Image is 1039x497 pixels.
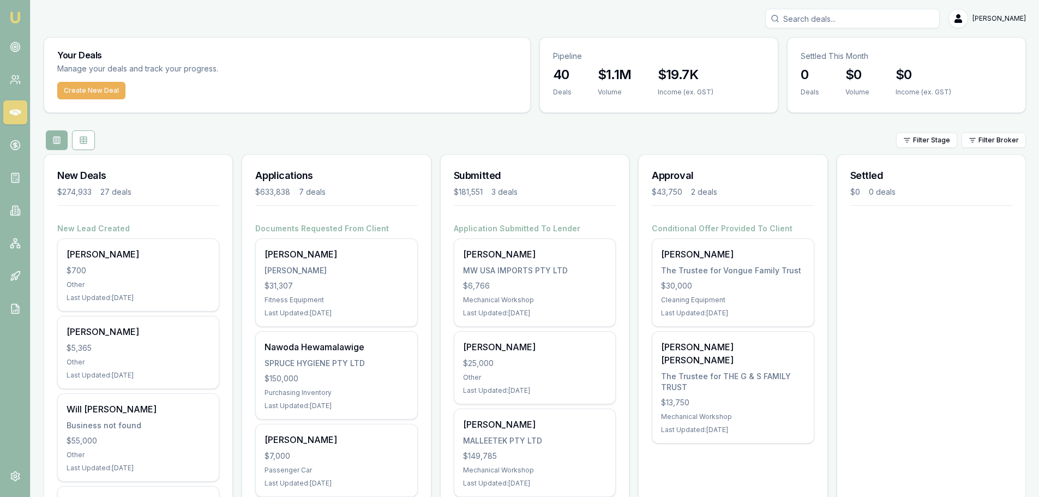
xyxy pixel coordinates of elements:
div: $700 [67,265,210,276]
div: Fitness Equipment [265,296,408,304]
div: Last Updated: [DATE] [67,294,210,302]
div: Last Updated: [DATE] [463,309,606,318]
div: $150,000 [265,373,408,384]
h3: New Deals [57,168,219,183]
div: [PERSON_NAME] [PERSON_NAME] [661,340,804,367]
div: Last Updated: [DATE] [463,479,606,488]
div: Last Updated: [DATE] [265,309,408,318]
div: The Trustee for THE G & S FAMILY TRUST [661,371,804,393]
div: SPRUCE HYGIENE PTY LTD [265,358,408,369]
div: Other [67,280,210,289]
div: $633,838 [255,187,290,197]
div: Mechanical Workshop [463,296,606,304]
div: Purchasing Inventory [265,388,408,397]
h3: Submitted [454,168,616,183]
div: $31,307 [265,280,408,291]
div: Income (ex. GST) [896,88,951,97]
button: Filter Broker [962,133,1026,148]
div: Mechanical Workshop [463,466,606,475]
div: 27 deals [100,187,131,197]
div: 2 deals [691,187,717,197]
div: [PERSON_NAME] [463,340,606,354]
div: 0 deals [869,187,896,197]
button: Create New Deal [57,82,125,99]
h4: Documents Requested From Client [255,223,417,234]
button: Filter Stage [896,133,957,148]
div: [PERSON_NAME] [67,325,210,338]
div: $5,365 [67,343,210,354]
div: MALLEETEK PTY LTD [463,435,606,446]
div: $30,000 [661,280,804,291]
div: Income (ex. GST) [658,88,713,97]
h4: Conditional Offer Provided To Client [652,223,814,234]
div: $43,750 [652,187,682,197]
div: Mechanical Workshop [661,412,804,421]
div: Last Updated: [DATE] [265,479,408,488]
div: 3 deals [491,187,518,197]
div: Other [463,373,606,382]
h3: $0 [896,66,951,83]
div: Deals [801,88,819,97]
div: Passenger Car [265,466,408,475]
div: [PERSON_NAME] [661,248,804,261]
div: $6,766 [463,280,606,291]
div: [PERSON_NAME] [67,248,210,261]
h3: 0 [801,66,819,83]
span: [PERSON_NAME] [972,14,1026,23]
span: Filter Broker [978,136,1019,145]
div: Other [67,451,210,459]
p: Settled This Month [801,51,1012,62]
img: emu-icon-u.png [9,11,22,24]
div: $274,933 [57,187,92,197]
h4: Application Submitted To Lender [454,223,616,234]
div: [PERSON_NAME] [265,248,408,261]
h3: Approval [652,168,814,183]
div: Cleaning Equipment [661,296,804,304]
div: [PERSON_NAME] [265,433,408,446]
input: Search deals [765,9,940,28]
div: Other [67,358,210,367]
div: [PERSON_NAME] [463,418,606,431]
span: Filter Stage [913,136,950,145]
div: Last Updated: [DATE] [463,386,606,395]
div: Last Updated: [DATE] [661,309,804,318]
div: $13,750 [661,397,804,408]
div: [PERSON_NAME] [463,248,606,261]
h3: $0 [845,66,869,83]
div: The Trustee for Vongue Family Trust [661,265,804,276]
div: [PERSON_NAME] [265,265,408,276]
h3: Settled [850,168,1012,183]
div: $7,000 [265,451,408,462]
div: $25,000 [463,358,606,369]
h3: Applications [255,168,417,183]
div: Volume [598,88,632,97]
div: Business not found [67,420,210,431]
div: $149,785 [463,451,606,462]
div: $55,000 [67,435,210,446]
h4: New Lead Created [57,223,219,234]
p: Manage your deals and track your progress. [57,63,337,75]
div: Last Updated: [DATE] [265,402,408,410]
div: Last Updated: [DATE] [661,426,804,434]
div: MW USA IMPORTS PTY LTD [463,265,606,276]
div: Deals [553,88,572,97]
div: Nawoda Hewamalawige [265,340,408,354]
div: Last Updated: [DATE] [67,371,210,380]
p: Pipeline [553,51,765,62]
h3: $1.1M [598,66,632,83]
div: Will [PERSON_NAME] [67,403,210,416]
h3: 40 [553,66,572,83]
div: Last Updated: [DATE] [67,464,210,472]
div: $0 [850,187,860,197]
div: Volume [845,88,869,97]
div: $181,551 [454,187,483,197]
h3: $19.7K [658,66,713,83]
h3: Your Deals [57,51,517,59]
div: 7 deals [299,187,326,197]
